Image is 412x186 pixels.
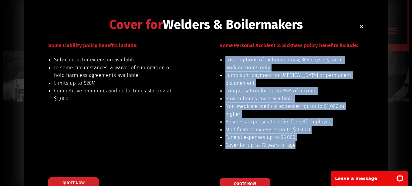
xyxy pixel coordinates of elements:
[54,64,181,79] li: In some circumstances, a waiver of subrogation or hold harmless agreements available
[54,56,181,64] li: Sub-contractor extension available
[48,42,137,49] span: Some Liability policy benefits include:
[225,133,352,141] li: Funeral expenses up to $5,000
[359,24,364,29] a: Close
[225,141,352,149] li: Cover for up to 75 years of age
[109,17,163,32] font: Cover for
[225,102,352,118] li: Non-Medicare medical expenses for up to $1,000 or higher
[62,181,85,185] span: QUOTE NOW
[225,71,352,87] li: Lump sum payment for [MEDICAL_DATA] or permanent disablement
[54,87,181,102] li: Competitive premiums and deductibles starting at $1,000
[220,42,358,49] span: Some Personal Accident & Sickness policy benefits include:
[225,126,352,134] li: Modification expenses up to $10,000
[225,95,352,103] li: Broken bones cover available
[327,167,412,186] iframe: LiveChat chat widget
[234,182,256,186] span: QUOTE NOW
[54,79,181,87] li: Limits up to $20M
[48,18,364,31] h2: Welders & Boilermakers
[225,118,352,126] li: Business expenses benefits for self employed
[225,56,352,71] li: Cover options of 24 hours a day, 365 days a year or working hours only
[225,87,352,95] li: Compensation for up to 85% of income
